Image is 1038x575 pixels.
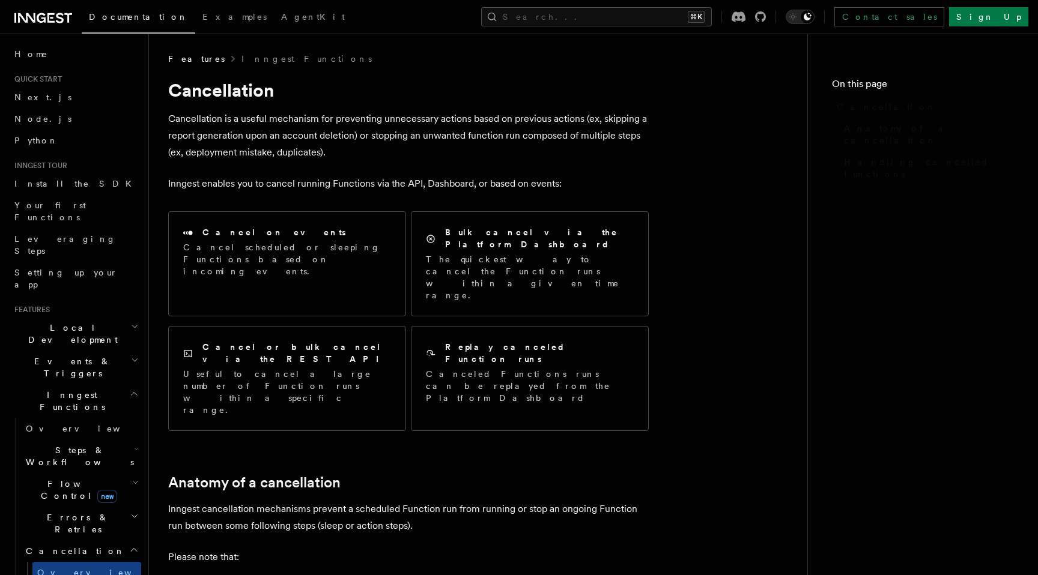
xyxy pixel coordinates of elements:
[839,151,1014,185] a: Handling cancelled functions
[10,355,131,379] span: Events & Triggers
[14,179,139,188] span: Install the SDK
[14,48,48,60] span: Home
[411,326,649,431] a: Replay canceled Function runsCanceled Functions runs can be replayed from the Platform Dashboard
[202,226,346,238] h2: Cancel on events
[481,7,712,26] button: Search...⌘K
[10,305,50,315] span: Features
[786,10,815,24] button: Toggle dark mode
[837,101,936,113] span: Cancellation
[21,511,130,535] span: Errors & Retries
[14,136,58,145] span: Python
[21,473,141,507] button: Flow Controlnew
[834,7,944,26] a: Contact sales
[10,262,141,295] a: Setting up your app
[14,92,71,102] span: Next.js
[839,118,1014,151] a: Anatomy of a cancellation
[281,12,345,22] span: AgentKit
[445,341,634,365] h2: Replay canceled Function runs
[10,74,62,84] span: Quick start
[168,474,341,491] a: Anatomy of a cancellation
[844,122,1014,146] span: Anatomy of a cancellation
[10,194,141,228] a: Your first Functions
[168,175,649,192] p: Inngest enables you to cancel running Functions via the API, Dashboard, or based on events:
[21,444,134,468] span: Steps & Workflows
[168,79,649,101] h1: Cancellation
[183,241,391,277] p: Cancel scheduled or sleeping Functions based on incoming events.
[168,326,406,431] a: Cancel or bulk cancel via the REST APIUseful to cancel a large number of Function runs within a s...
[82,4,195,34] a: Documentation
[14,114,71,124] span: Node.js
[10,389,130,413] span: Inngest Functions
[168,211,406,316] a: Cancel on eventsCancel scheduled or sleeping Functions based on incoming events.
[274,4,352,32] a: AgentKit
[21,507,141,540] button: Errors & Retries
[195,4,274,32] a: Examples
[10,351,141,384] button: Events & Triggers
[844,156,1014,180] span: Handling cancelled functions
[202,12,267,22] span: Examples
[10,228,141,262] a: Leveraging Steps
[10,43,141,65] a: Home
[445,226,634,250] h2: Bulk cancel via the Platform Dashboard
[21,540,141,562] button: Cancellation
[21,545,125,557] span: Cancellation
[10,108,141,130] a: Node.js
[168,501,649,534] p: Inngest cancellation mechanisms prevent a scheduled Function run from running or stop an ongoing ...
[14,200,86,222] span: Your first Functions
[202,341,391,365] h2: Cancel or bulk cancel via the REST API
[832,96,1014,118] a: Cancellation
[10,384,141,418] button: Inngest Functions
[241,53,372,65] a: Inngest Functions
[426,253,634,301] p: The quickest way to cancel the Function runs within a given time range.
[168,53,225,65] span: Features
[21,478,132,502] span: Flow Control
[21,439,141,473] button: Steps & Workflows
[10,86,141,108] a: Next.js
[411,211,649,316] a: Bulk cancel via the Platform DashboardThe quickest way to cancel the Function runs within a given...
[10,317,141,351] button: Local Development
[168,110,649,161] p: Cancellation is a useful mechanism for preventing unnecessary actions based on previous actions (...
[426,368,634,404] p: Canceled Functions runs can be replayed from the Platform Dashboard
[97,490,117,503] span: new
[832,77,1014,96] h4: On this page
[168,549,649,565] p: Please note that:
[26,424,150,433] span: Overview
[10,173,141,194] a: Install the SDK
[688,11,705,23] kbd: ⌘K
[949,7,1028,26] a: Sign Up
[10,161,67,170] span: Inngest tour
[10,130,141,151] a: Python
[21,418,141,439] a: Overview
[14,234,116,256] span: Leveraging Steps
[183,368,391,416] p: Useful to cancel a large number of Function runs within a specific range.
[14,268,118,289] span: Setting up your app
[10,322,131,346] span: Local Development
[89,12,188,22] span: Documentation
